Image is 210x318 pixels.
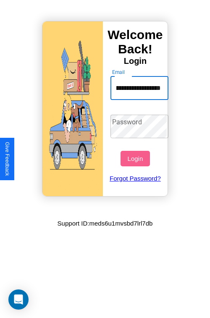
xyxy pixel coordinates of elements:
p: Support ID: meds6u1mvsbd7lrl7db [58,218,153,229]
h3: Welcome Back! [103,28,168,56]
button: Login [121,151,150,166]
label: Email [112,68,125,76]
img: gif [42,21,103,196]
div: Give Feedback [4,142,10,176]
div: Open Intercom Messenger [8,289,29,310]
h4: Login [103,56,168,66]
a: Forgot Password? [106,166,165,190]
